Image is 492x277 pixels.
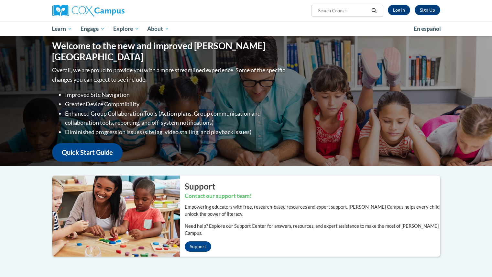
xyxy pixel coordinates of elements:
span: En español [414,25,441,32]
a: Register [415,5,440,15]
button: Search [369,7,379,15]
p: Empowering educators with free, research-based resources and expert support, [PERSON_NAME] Campus... [185,203,440,218]
a: Support [185,241,211,252]
h2: Support [185,180,440,192]
a: Learn [48,21,77,36]
h3: Contact our support team! [185,192,440,200]
a: Quick Start Guide [52,143,123,162]
span: Learn [52,25,72,33]
span: About [147,25,169,33]
li: Enhanced Group Collaboration Tools (Action plans, Group communication and collaboration tools, re... [65,109,287,128]
span: Explore [113,25,139,33]
a: Explore [109,21,143,36]
p: Overall, we are proud to provide you with a more streamlined experience. Some of the specific cha... [52,65,287,84]
input: Search Courses [317,7,369,15]
span: Engage [81,25,105,33]
a: About [143,21,173,36]
div: Main menu [42,21,450,36]
img: ... [47,176,180,257]
a: Log In [388,5,410,15]
img: Cox Campus [52,5,125,17]
li: Greater Device Compatibility [65,99,287,109]
a: En español [410,22,445,36]
a: Engage [76,21,109,36]
a: Cox Campus [52,5,175,17]
p: Need help? Explore our Support Center for answers, resources, and expert assistance to make the m... [185,223,440,237]
li: Improved Site Navigation [65,90,287,99]
h1: Welcome to the new and improved [PERSON_NAME][GEOGRAPHIC_DATA] [52,40,287,62]
li: Diminished progression issues (site lag, video stalling, and playback issues) [65,127,287,137]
